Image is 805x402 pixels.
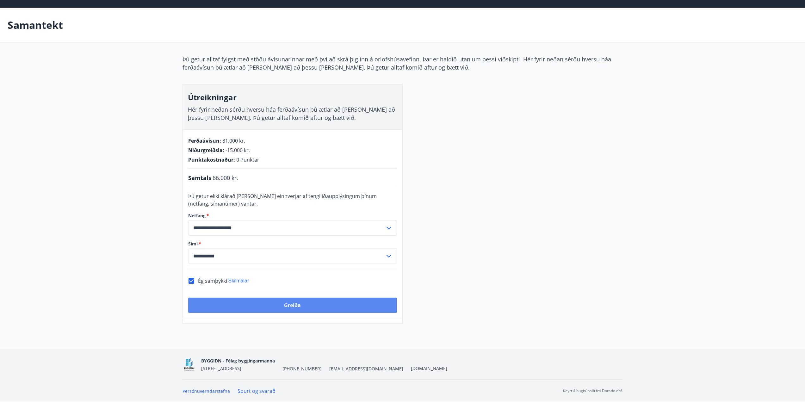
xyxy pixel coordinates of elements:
[188,174,211,182] span: Samtals
[201,358,275,364] span: BYGGIÐN - Félag byggingarmanna
[183,55,623,71] p: Þú getur alltaf fylgst með stöðu ávísunarinnar með því að skrá þig inn á orlofshúsavefinn. Þar er...
[183,358,196,371] img: BKlGVmlTW1Qrz68WFGMFQUcXHWdQd7yePWMkvn3i.png
[188,156,235,163] span: Punktakostnaður :
[563,388,623,394] p: Keyrt á hugbúnaði frá Dorado ehf.
[188,241,397,247] label: Sími
[188,137,221,144] span: Ferðaávísun :
[228,278,249,283] span: Skilmálar
[213,174,238,182] span: 66.000 kr.
[8,18,63,32] p: Samantekt
[188,213,397,219] label: Netfang
[198,277,227,284] span: Ég samþykki
[411,365,447,371] a: [DOMAIN_NAME]
[282,366,322,372] span: [PHONE_NUMBER]
[228,277,249,284] button: Skilmálar
[188,92,397,103] h3: Útreikningar
[238,387,276,394] a: Spurt og svarað
[222,137,245,144] span: 81.000 kr.
[329,366,403,372] span: [EMAIL_ADDRESS][DOMAIN_NAME]
[183,388,230,394] a: Persónuverndarstefna
[236,156,259,163] span: 0 Punktar
[188,147,224,154] span: Niðurgreiðsla :
[188,106,395,121] span: Hér fyrir neðan sérðu hversu háa ferðaávísun þú ætlar að [PERSON_NAME] að þessu [PERSON_NAME]. Þú...
[188,298,397,313] button: Greiða
[188,193,377,207] span: Þú getur ekki klárað [PERSON_NAME] einhverjar af tengiliðaupplýsingum þínum (netfang, símanúmer) ...
[226,147,250,154] span: -15.000 kr.
[201,365,241,371] span: [STREET_ADDRESS]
